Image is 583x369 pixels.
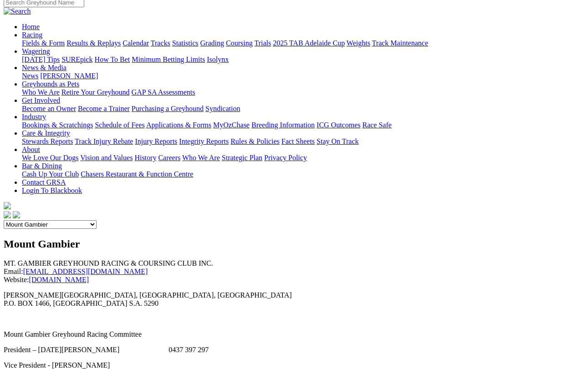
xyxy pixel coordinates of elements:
[61,56,92,63] a: SUREpick
[200,39,224,47] a: Grading
[22,105,579,113] div: Get Involved
[75,137,133,145] a: Track Injury Rebate
[22,162,62,170] a: Bar & Dining
[22,113,46,121] a: Industry
[22,23,40,30] a: Home
[22,64,66,71] a: News & Media
[123,39,149,47] a: Calendar
[146,121,211,129] a: Applications & Forms
[4,259,579,284] p: MT. GAMBIER GREYHOUND RACING & COURSING CLUB INC. Email: Website:
[22,88,579,96] div: Greyhounds as Pets
[4,346,579,354] p: President – [DATE][PERSON_NAME] 0437 397 297
[22,170,79,178] a: Cash Up Your Club
[222,154,262,162] a: Strategic Plan
[4,202,11,209] img: logo-grsa-white.png
[61,88,130,96] a: Retire Your Greyhound
[230,137,280,145] a: Rules & Policies
[132,56,205,63] a: Minimum Betting Limits
[22,154,579,162] div: About
[182,154,220,162] a: Who We Are
[4,238,579,250] h2: Mount Gambier
[372,39,428,47] a: Track Maintenance
[40,72,98,80] a: [PERSON_NAME]
[81,170,193,178] a: Chasers Restaurant & Function Centre
[132,105,204,112] a: Purchasing a Greyhound
[158,154,180,162] a: Careers
[22,39,65,47] a: Fields & Form
[22,31,42,39] a: Racing
[22,170,579,178] div: Bar & Dining
[317,121,360,129] a: ICG Outcomes
[22,121,93,129] a: Bookings & Scratchings
[22,56,579,64] div: Wagering
[132,88,195,96] a: GAP SA Assessments
[264,154,307,162] a: Privacy Policy
[317,137,358,145] a: Stay On Track
[22,80,79,88] a: Greyhounds as Pets
[22,187,82,194] a: Login To Blackbook
[251,121,315,129] a: Breeding Information
[22,39,579,47] div: Racing
[13,211,20,218] img: twitter.svg
[22,154,78,162] a: We Love Our Dogs
[22,137,73,145] a: Stewards Reports
[4,7,31,15] img: Search
[22,137,579,146] div: Care & Integrity
[4,291,579,308] p: [PERSON_NAME][GEOGRAPHIC_DATA], [GEOGRAPHIC_DATA], [GEOGRAPHIC_DATA] P.O. BOX 1466, [GEOGRAPHIC_D...
[22,72,38,80] a: News
[22,146,40,153] a: About
[22,129,70,137] a: Care & Integrity
[95,121,144,129] a: Schedule of Fees
[151,39,170,47] a: Tracks
[207,56,229,63] a: Isolynx
[347,39,370,47] a: Weights
[281,137,315,145] a: Fact Sheets
[254,39,271,47] a: Trials
[23,268,148,275] a: [EMAIL_ADDRESS][DOMAIN_NAME]
[273,39,345,47] a: 2025 TAB Adelaide Cup
[22,121,579,129] div: Industry
[22,178,66,186] a: Contact GRSA
[95,56,130,63] a: How To Bet
[362,121,391,129] a: Race Safe
[29,276,89,283] a: [DOMAIN_NAME]
[134,154,156,162] a: History
[22,72,579,80] div: News & Media
[66,39,121,47] a: Results & Replays
[179,137,229,145] a: Integrity Reports
[172,39,199,47] a: Statistics
[205,105,240,112] a: Syndication
[80,154,133,162] a: Vision and Values
[22,88,60,96] a: Who We Are
[22,56,60,63] a: [DATE] Tips
[135,137,177,145] a: Injury Reports
[22,105,76,112] a: Become an Owner
[213,121,250,129] a: MyOzChase
[4,211,11,218] img: facebook.svg
[78,105,130,112] a: Become a Trainer
[4,330,579,339] p: Mount Gambier Greyhound Racing Committee
[22,96,60,104] a: Get Involved
[22,47,50,55] a: Wagering
[226,39,253,47] a: Coursing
